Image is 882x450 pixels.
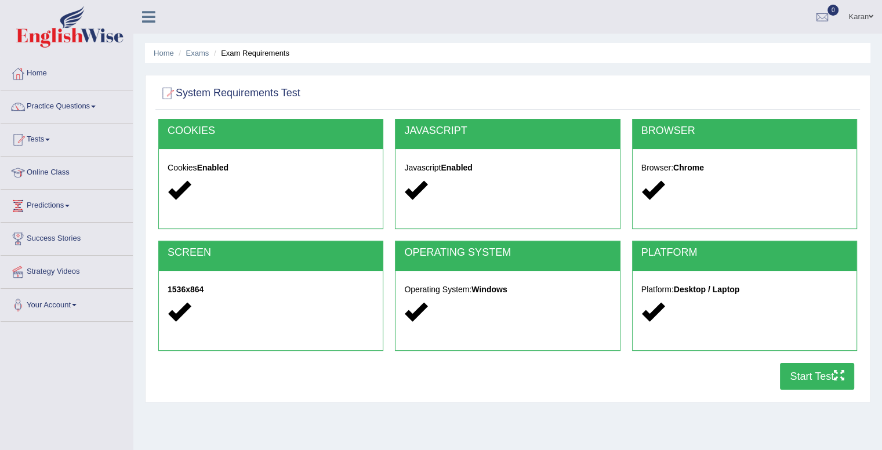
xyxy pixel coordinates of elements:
a: Home [1,57,133,86]
strong: Enabled [197,163,228,172]
a: Online Class [1,157,133,186]
button: Start Test [780,363,854,390]
a: Home [154,49,174,57]
a: Practice Questions [1,90,133,119]
h5: Operating System: [404,285,611,294]
h2: PLATFORM [641,247,848,259]
h2: SCREEN [168,247,374,259]
h5: Javascript [404,164,611,172]
a: Success Stories [1,223,133,252]
h5: Platform: [641,285,848,294]
span: 0 [827,5,839,16]
h2: System Requirements Test [158,85,300,102]
strong: Chrome [673,163,704,172]
a: Tests [1,124,133,153]
h2: BROWSER [641,125,848,137]
strong: Desktop / Laptop [674,285,740,294]
a: Predictions [1,190,133,219]
strong: Enabled [441,163,472,172]
a: Exams [186,49,209,57]
strong: Windows [471,285,507,294]
h5: Cookies [168,164,374,172]
a: Strategy Videos [1,256,133,285]
h2: COOKIES [168,125,374,137]
li: Exam Requirements [211,48,289,59]
h5: Browser: [641,164,848,172]
a: Your Account [1,289,133,318]
h2: JAVASCRIPT [404,125,611,137]
h2: OPERATING SYSTEM [404,247,611,259]
strong: 1536x864 [168,285,204,294]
